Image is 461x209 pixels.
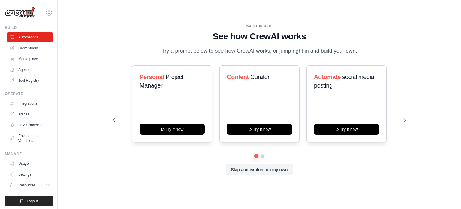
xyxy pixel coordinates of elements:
span: Logout [27,199,38,204]
button: Try it now [314,124,379,135]
a: Usage [7,159,53,168]
a: Environment Variables [7,131,53,146]
a: Crew Studio [7,43,53,53]
span: Personal [140,74,164,80]
a: Marketplace [7,54,53,64]
span: Automate [314,74,341,80]
span: social media posting [314,74,374,89]
button: Resources [7,180,53,190]
a: Settings [7,170,53,179]
button: Skip and explore on my own [226,164,293,175]
a: Agents [7,65,53,75]
button: Try it now [140,124,205,135]
h1: See how CrewAI works [113,31,406,42]
div: Build [5,25,53,30]
span: Content [227,74,249,80]
img: Logo [5,7,35,18]
span: Resources [18,183,35,188]
a: Tool Registry [7,76,53,85]
button: Try it now [227,124,292,135]
span: Project Manager [140,74,183,89]
a: Automations [7,32,53,42]
a: Integrations [7,99,53,108]
p: Try a prompt below to see how CrewAI works, or jump right in and build your own. [158,47,360,55]
button: Logout [5,196,53,206]
div: WALKTHROUGH [113,24,406,29]
a: LLM Connections [7,120,53,130]
span: Curator [250,74,270,80]
a: Traces [7,109,53,119]
div: Manage [5,152,53,156]
div: Operate [5,91,53,96]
